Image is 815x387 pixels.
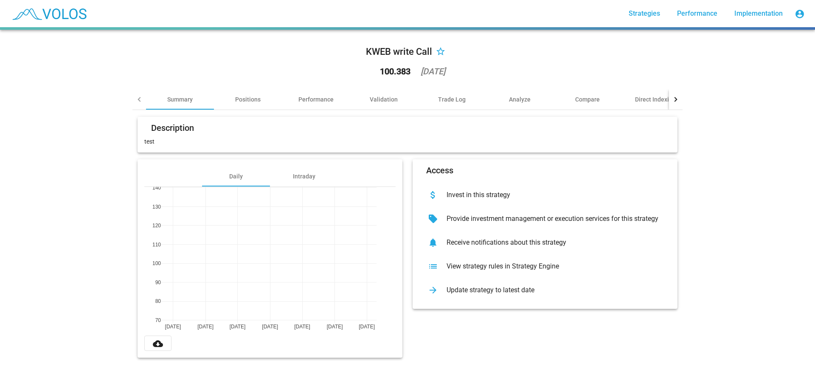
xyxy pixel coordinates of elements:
[419,254,671,278] button: View strategy rules in Strategy Engine
[635,95,676,104] div: Direct Indexing
[677,9,717,17] span: Performance
[426,166,453,175] mat-card-title: Access
[438,95,466,104] div: Trade Log
[366,45,432,59] div: KWEB write Call
[440,215,664,223] div: Provide investment management or execution services for this strategy
[419,183,671,207] button: Invest in this strategy
[370,95,398,104] div: Validation
[426,212,440,226] mat-icon: sell
[440,238,664,247] div: Receive notifications about this strategy
[622,6,667,21] a: Strategies
[509,95,531,104] div: Analyze
[795,9,805,19] mat-icon: account_circle
[132,110,683,364] summary: DescriptiontestDailyIntradayAccessInvest in this strategyProvide investment management or executi...
[734,9,783,17] span: Implementation
[380,67,410,76] div: 100.383
[440,286,664,294] div: Update strategy to latest date
[229,172,243,181] div: Daily
[575,95,600,104] div: Compare
[153,339,163,349] mat-icon: cloud_download
[293,172,315,181] div: Intraday
[728,6,790,21] a: Implementation
[629,9,660,17] span: Strategies
[426,283,440,297] mat-icon: arrow_forward
[419,231,671,254] button: Receive notifications about this strategy
[421,67,445,76] div: [DATE]
[298,95,334,104] div: Performance
[7,3,91,24] img: blue_transparent.png
[440,191,664,199] div: Invest in this strategy
[151,124,194,132] mat-card-title: Description
[419,207,671,231] button: Provide investment management or execution services for this strategy
[144,137,671,146] p: test
[419,278,671,302] button: Update strategy to latest date
[670,6,724,21] a: Performance
[426,236,440,249] mat-icon: notifications
[426,188,440,202] mat-icon: attach_money
[167,95,193,104] div: Summary
[426,260,440,273] mat-icon: list
[440,262,664,271] div: View strategy rules in Strategy Engine
[436,47,446,57] mat-icon: star_border
[235,95,261,104] div: Positions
